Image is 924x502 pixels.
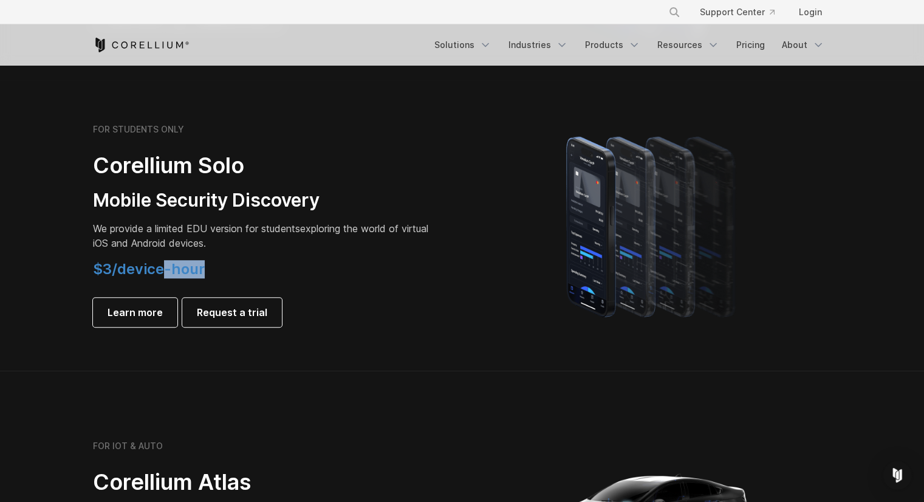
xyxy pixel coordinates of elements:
[93,441,163,452] h6: FOR IOT & AUTO
[93,38,190,52] a: Corellium Home
[729,34,772,56] a: Pricing
[93,298,177,327] a: Learn more
[775,34,832,56] a: About
[883,461,912,490] div: Open Intercom Messenger
[93,221,433,250] p: exploring the world of virtual iOS and Android devices.
[182,298,282,327] a: Request a trial
[427,34,832,56] div: Navigation Menu
[663,1,685,23] button: Search
[650,34,727,56] a: Resources
[93,189,433,212] h3: Mobile Security Discovery
[93,222,300,235] span: We provide a limited EDU version for students
[93,260,205,278] span: $3/device-hour
[542,119,764,332] img: A lineup of four iPhone models becoming more gradient and blurred
[93,124,184,135] h6: FOR STUDENTS ONLY
[501,34,575,56] a: Industries
[789,1,832,23] a: Login
[93,152,433,179] h2: Corellium Solo
[578,34,648,56] a: Products
[108,305,163,320] span: Learn more
[93,469,433,496] h2: Corellium Atlas
[654,1,832,23] div: Navigation Menu
[197,305,267,320] span: Request a trial
[690,1,784,23] a: Support Center
[427,34,499,56] a: Solutions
